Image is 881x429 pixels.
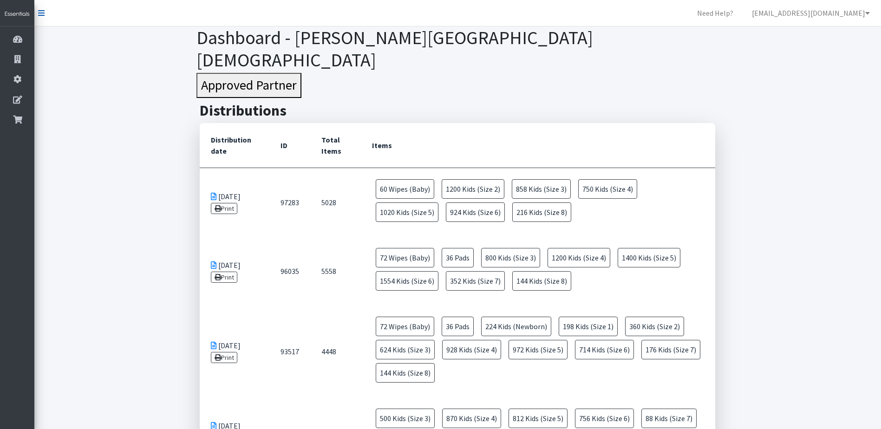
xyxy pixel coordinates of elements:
[744,4,877,22] a: [EMAIL_ADDRESS][DOMAIN_NAME]
[575,409,634,428] span: 756 Kids (Size 6)
[575,340,634,359] span: 714 Kids (Size 6)
[376,409,435,428] span: 500 Kids (Size 3)
[211,203,237,214] a: Print
[211,352,237,363] a: Print
[625,317,684,336] span: 360 Kids (Size 2)
[310,237,361,305] td: 5558
[481,317,551,336] span: 224 Kids (Newborn)
[641,340,700,359] span: 176 Kids (Size 7)
[200,102,715,119] h2: Distributions
[269,237,310,305] td: 96035
[376,179,434,199] span: 60 Wipes (Baby)
[4,10,31,18] img: HumanEssentials
[641,409,697,428] span: 88 Kids (Size 7)
[376,317,434,336] span: 72 Wipes (Baby)
[376,340,435,359] span: 624 Kids (Size 3)
[200,123,269,168] th: Distribution date
[442,179,504,199] span: 1200 Kids (Size 2)
[310,305,361,397] td: 4448
[509,340,568,359] span: 972 Kids (Size 5)
[578,179,637,199] span: 750 Kids (Size 4)
[512,271,571,291] span: 144 Kids (Size 8)
[310,168,361,237] td: 5028
[269,305,310,397] td: 93517
[196,26,719,71] h1: Dashboard - [PERSON_NAME][GEOGRAPHIC_DATA][DEMOGRAPHIC_DATA]
[376,363,435,383] span: 144 Kids (Size 8)
[361,123,715,168] th: Items
[269,168,310,237] td: 97283
[200,305,269,397] td: [DATE]
[690,4,741,22] a: Need Help?
[509,409,568,428] span: 812 Kids (Size 5)
[618,248,680,267] span: 1400 Kids (Size 5)
[200,237,269,305] td: [DATE]
[442,248,474,267] span: 36 Pads
[442,409,501,428] span: 870 Kids (Size 4)
[269,123,310,168] th: ID
[481,248,540,267] span: 800 Kids (Size 3)
[446,271,505,291] span: 352 Kids (Size 7)
[559,317,618,336] span: 198 Kids (Size 1)
[211,272,237,283] a: Print
[512,179,571,199] span: 858 Kids (Size 3)
[376,248,434,267] span: 72 Wipes (Baby)
[196,73,301,98] button: Approved Partner
[200,168,269,237] td: [DATE]
[376,202,438,222] span: 1020 Kids (Size 5)
[376,271,438,291] span: 1554 Kids (Size 6)
[442,317,474,336] span: 36 Pads
[548,248,610,267] span: 1200 Kids (Size 4)
[446,202,505,222] span: 924 Kids (Size 6)
[442,340,501,359] span: 928 Kids (Size 4)
[512,202,571,222] span: 216 Kids (Size 8)
[310,123,361,168] th: Total Items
